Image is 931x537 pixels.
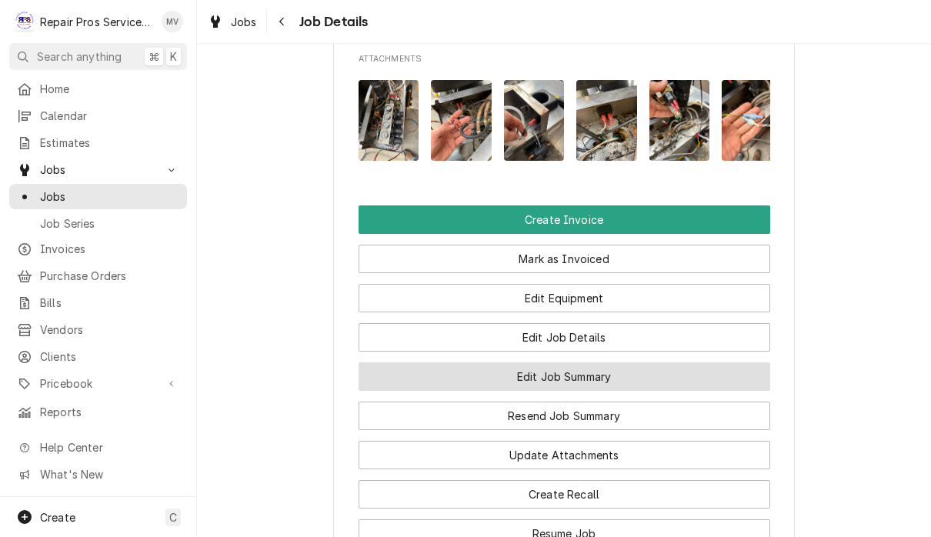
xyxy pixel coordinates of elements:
[359,362,770,391] button: Edit Job Summary
[359,53,770,65] span: Attachments
[148,48,159,65] span: ⌘
[162,11,183,32] div: MV
[359,205,770,234] button: Create Invoice
[295,12,369,32] span: Job Details
[14,11,35,32] div: Repair Pros Services Inc's Avatar
[40,188,179,205] span: Jobs
[40,135,179,151] span: Estimates
[359,205,770,234] div: Button Group Row
[9,371,187,396] a: Go to Pricebook
[37,48,122,65] span: Search anything
[40,215,179,232] span: Job Series
[359,430,770,469] div: Button Group Row
[359,480,770,509] button: Create Recall
[9,435,187,460] a: Go to Help Center
[359,469,770,509] div: Button Group Row
[359,312,770,352] div: Button Group Row
[359,441,770,469] button: Update Attachments
[359,80,419,161] img: OBiN1wJAR2m3cL5b2XHQ
[162,11,183,32] div: Mindy Volker's Avatar
[40,81,179,97] span: Home
[40,322,179,338] span: Vendors
[359,323,770,352] button: Edit Job Details
[359,352,770,391] div: Button Group Row
[9,103,187,128] a: Calendar
[40,466,178,482] span: What's New
[40,108,179,124] span: Calendar
[40,268,179,284] span: Purchase Orders
[9,184,187,209] a: Jobs
[9,130,187,155] a: Estimates
[9,76,187,102] a: Home
[40,349,179,365] span: Clients
[40,375,156,392] span: Pricebook
[40,162,156,178] span: Jobs
[504,80,565,161] img: u3zLfBXaSdy2UbsGN02T
[231,14,257,30] span: Jobs
[359,234,770,273] div: Button Group Row
[359,273,770,312] div: Button Group Row
[431,80,492,161] img: 6pCO0eNScSWvvbPwIxkK
[40,511,75,524] span: Create
[722,80,783,161] img: 66EteWQgqWMRLBxtxSzg
[9,462,187,487] a: Go to What's New
[9,263,187,289] a: Purchase Orders
[9,43,187,70] button: Search anything⌘K
[359,391,770,430] div: Button Group Row
[202,9,263,35] a: Jobs
[169,509,177,525] span: C
[40,295,179,311] span: Bills
[576,80,637,161] img: yixZMMf9Q7aA7uQicTqe
[359,53,770,173] div: Attachments
[40,404,179,420] span: Reports
[9,290,187,315] a: Bills
[9,399,187,425] a: Reports
[9,317,187,342] a: Vendors
[170,48,177,65] span: K
[9,344,187,369] a: Clients
[14,11,35,32] div: R
[40,241,179,257] span: Invoices
[359,284,770,312] button: Edit Equipment
[9,157,187,182] a: Go to Jobs
[40,14,153,30] div: Repair Pros Services Inc
[9,211,187,236] a: Job Series
[359,68,770,173] span: Attachments
[649,80,710,161] img: HbnN0zvhS5WU9IUQTj0n
[9,236,187,262] a: Invoices
[40,439,178,455] span: Help Center
[270,9,295,34] button: Navigate back
[359,245,770,273] button: Mark as Invoiced
[359,402,770,430] button: Resend Job Summary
